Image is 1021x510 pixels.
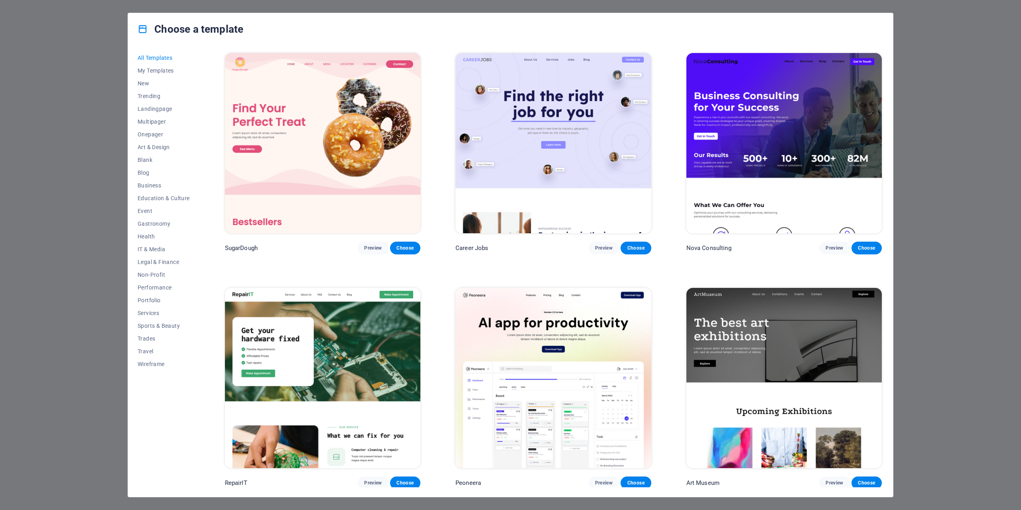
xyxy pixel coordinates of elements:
[589,477,619,489] button: Preview
[138,77,190,90] button: New
[455,479,481,487] p: Peoneera
[138,243,190,256] button: IT & Media
[589,242,619,254] button: Preview
[595,480,613,486] span: Preview
[138,154,190,166] button: Blank
[138,297,190,303] span: Portfolio
[138,230,190,243] button: Health
[138,182,190,189] span: Business
[138,118,190,125] span: Multipager
[138,307,190,319] button: Services
[138,233,190,240] span: Health
[595,245,613,251] span: Preview
[138,358,190,370] button: Wireframe
[826,245,843,251] span: Preview
[138,310,190,316] span: Services
[138,281,190,294] button: Performance
[138,361,190,367] span: Wireframe
[819,242,850,254] button: Preview
[138,345,190,358] button: Travel
[627,245,645,251] span: Choose
[358,477,388,489] button: Preview
[138,217,190,230] button: Gastronomy
[225,479,247,487] p: RepairIT
[138,115,190,128] button: Multipager
[396,245,414,251] span: Choose
[138,67,190,74] span: My Templates
[138,128,190,141] button: Onepager
[138,55,190,61] span: All Templates
[138,294,190,307] button: Portfolio
[138,102,190,115] button: Landingpage
[138,348,190,354] span: Travel
[851,242,882,254] button: Choose
[621,477,651,489] button: Choose
[138,141,190,154] button: Art & Design
[138,208,190,214] span: Event
[138,195,190,201] span: Education & Culture
[138,323,190,329] span: Sports & Beauty
[364,480,382,486] span: Preview
[686,288,882,468] img: Art Museum
[138,284,190,291] span: Performance
[621,242,651,254] button: Choose
[138,64,190,77] button: My Templates
[225,244,258,252] p: SugarDough
[364,245,382,251] span: Preview
[138,80,190,87] span: New
[138,332,190,345] button: Trades
[138,246,190,252] span: IT & Media
[138,192,190,205] button: Education & Culture
[455,288,651,468] img: Peoneera
[138,319,190,332] button: Sports & Beauty
[138,23,243,35] h4: Choose a template
[686,53,882,233] img: Nova Consulting
[358,242,388,254] button: Preview
[138,335,190,342] span: Trades
[138,221,190,227] span: Gastronomy
[138,205,190,217] button: Event
[858,480,875,486] span: Choose
[686,244,731,252] p: Nova Consulting
[138,179,190,192] button: Business
[455,244,489,252] p: Career Jobs
[819,477,850,489] button: Preview
[826,480,843,486] span: Preview
[627,480,645,486] span: Choose
[138,51,190,64] button: All Templates
[455,53,651,233] img: Career Jobs
[138,259,190,265] span: Legal & Finance
[138,268,190,281] button: Non-Profit
[138,131,190,138] span: Onepager
[138,169,190,176] span: Blog
[858,245,875,251] span: Choose
[390,242,420,254] button: Choose
[390,477,420,489] button: Choose
[138,166,190,179] button: Blog
[225,53,420,233] img: SugarDough
[138,256,190,268] button: Legal & Finance
[851,477,882,489] button: Choose
[396,480,414,486] span: Choose
[138,93,190,99] span: Trending
[686,479,719,487] p: Art Museum
[138,144,190,150] span: Art & Design
[138,106,190,112] span: Landingpage
[225,288,420,468] img: RepairIT
[138,157,190,163] span: Blank
[138,90,190,102] button: Trending
[138,272,190,278] span: Non-Profit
